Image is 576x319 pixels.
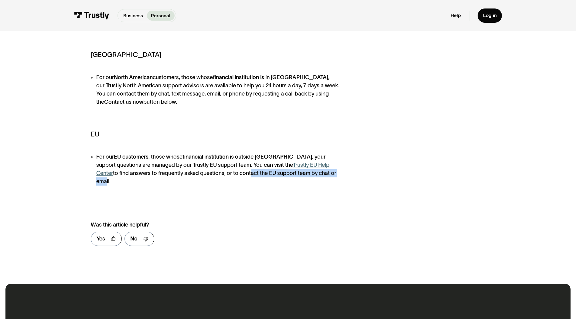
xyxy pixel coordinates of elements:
[151,12,170,19] p: Personal
[119,11,147,20] a: Business
[478,8,502,23] a: Log in
[91,153,345,185] li: For our , those whose , your support questions are managed by our Trustly EU support team. You ca...
[91,221,330,229] div: Was this article helpful?
[147,11,175,20] a: Personal
[124,232,154,246] a: No
[96,162,329,176] a: Trustly EU Help Center
[451,12,461,18] a: Help
[97,235,105,243] div: Yes
[182,154,312,160] strong: financial institution is outside [GEOGRAPHIC_DATA]
[74,12,109,19] img: Trustly Logo
[114,74,153,80] strong: North American
[123,12,143,19] p: Business
[483,12,497,18] div: Log in
[114,154,148,160] strong: EU customers
[130,235,138,243] div: No
[91,129,345,139] h5: EU
[91,232,122,246] a: Yes
[213,74,328,80] strong: financial institution is in [GEOGRAPHIC_DATA]
[104,99,143,105] strong: Contact us now
[91,50,345,60] h5: [GEOGRAPHIC_DATA]
[91,73,345,106] li: For our customers, those whose , our Trustly North American support advisors are available to hel...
